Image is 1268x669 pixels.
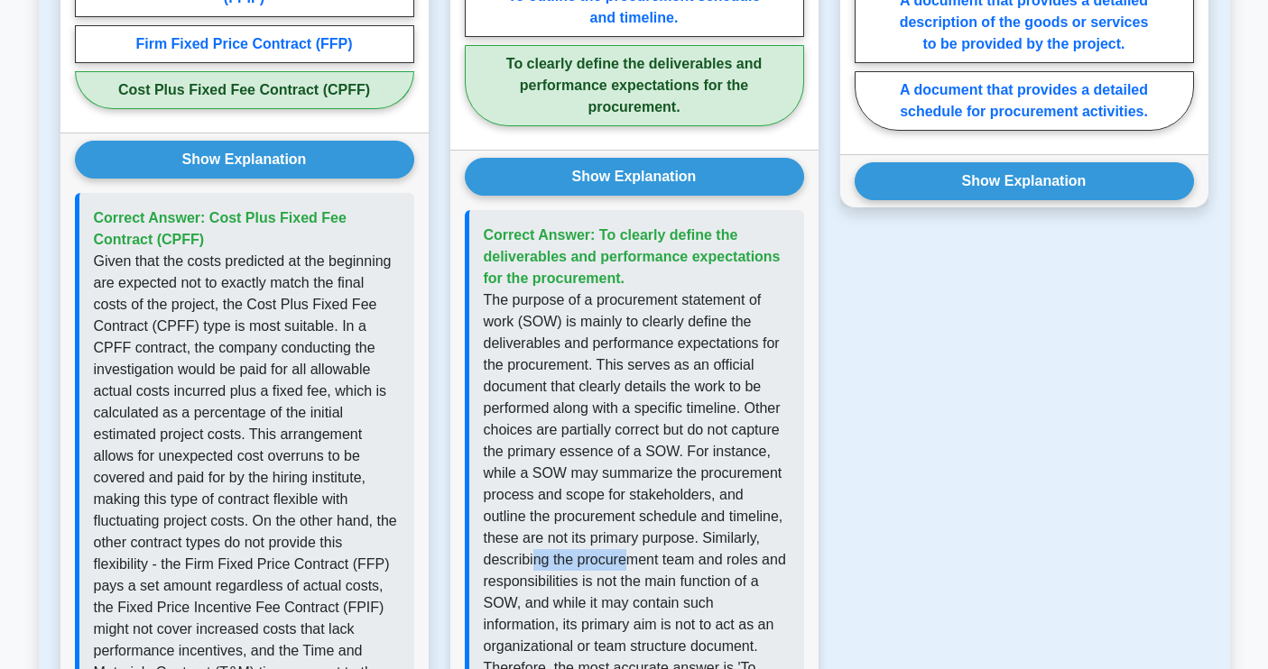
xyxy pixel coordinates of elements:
[75,141,414,179] button: Show Explanation
[94,210,347,247] span: Correct Answer: Cost Plus Fixed Fee Contract (CPFF)
[465,158,804,196] button: Show Explanation
[484,227,781,286] span: Correct Answer: To clearly define the deliverables and performance expectations for the procurement.
[855,162,1194,200] button: Show Explanation
[465,45,804,126] label: To clearly define the deliverables and performance expectations for the procurement.
[75,25,414,63] label: Firm Fixed Price Contract (FFP)
[855,71,1194,131] label: A document that provides a detailed schedule for procurement activities.
[75,71,414,109] label: Cost Plus Fixed Fee Contract (CPFF)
